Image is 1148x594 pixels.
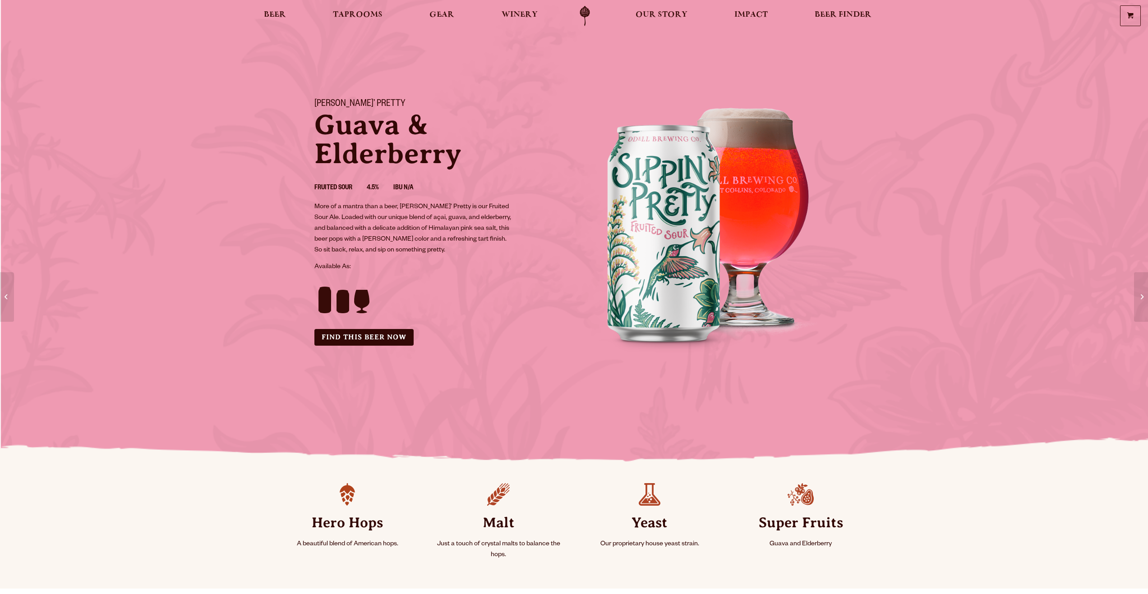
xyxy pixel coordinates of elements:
[393,183,428,194] li: IBU N/A
[734,11,768,18] span: Impact
[314,99,563,110] h1: [PERSON_NAME]’ Pretty
[736,506,866,539] strong: Super Fruits
[736,539,866,550] p: Guava and Elderberry
[568,6,602,26] a: Odell Home
[630,6,693,26] a: Our Story
[585,506,715,539] strong: Yeast
[502,11,538,18] span: Winery
[258,6,292,26] a: Beer
[264,11,286,18] span: Beer
[314,183,367,194] li: Fruited Sour
[496,6,544,26] a: Winery
[434,539,563,561] p: Just a touch of crystal malts to balance the hops.
[636,11,687,18] span: Our Story
[283,539,412,550] p: A beautiful blend of American hops.
[367,183,393,194] li: 4.5%
[314,329,414,346] a: Find this Beer Now
[314,262,563,273] p: Available As:
[728,6,774,26] a: Impact
[333,11,383,18] span: Taprooms
[815,11,871,18] span: Beer Finder
[434,506,563,539] strong: Malt
[283,506,412,539] strong: Hero Hops
[327,6,388,26] a: Taprooms
[585,539,715,550] p: Our proprietary house yeast strain.
[429,11,454,18] span: Gear
[809,6,877,26] a: Beer Finder
[424,6,460,26] a: Gear
[314,110,563,168] p: Guava & Elderberry
[574,88,845,358] img: This is the hero foreground aria label
[314,202,514,256] p: More of a mantra than a beer, [PERSON_NAME]’ Pretty is our Fruited Sour Ale. Loaded with our uniq...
